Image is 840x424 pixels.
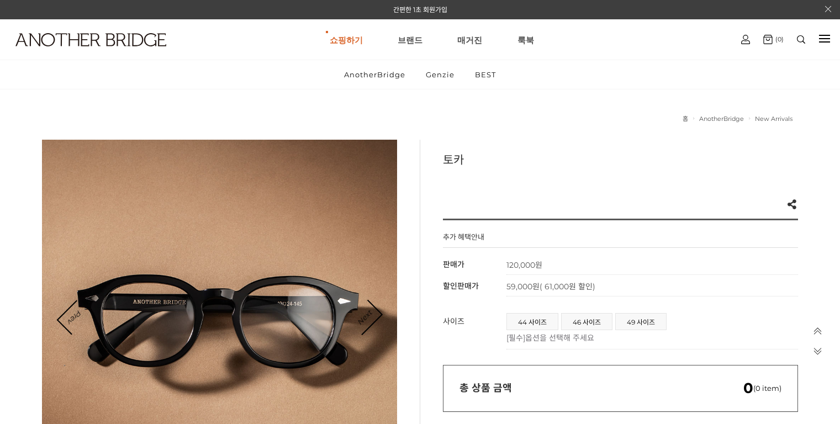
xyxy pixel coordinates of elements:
[540,282,595,291] span: ( 61,000원 할인)
[615,313,667,330] li: 49 사이즈
[755,115,793,123] a: New Arrivals
[506,282,595,291] span: 59,000원
[457,20,482,60] a: 매거진
[335,60,415,89] a: AnotherBridge
[699,115,744,123] a: AnotherBridge
[416,60,464,89] a: Genzie
[398,20,422,60] a: 브랜드
[616,314,666,330] a: 49 사이즈
[459,382,512,394] strong: 총 상품 금액
[347,300,382,335] a: Next
[743,379,753,397] em: 0
[507,314,558,330] a: 44 사이즈
[797,35,805,44] img: search
[6,33,131,73] a: logo
[58,301,91,334] a: Prev
[561,313,612,330] li: 46 사이즈
[506,313,558,330] li: 44 사이즈
[562,314,612,330] a: 46 사이즈
[443,308,506,349] th: 사이즈
[683,115,688,123] a: 홈
[443,259,464,269] span: 판매가
[506,260,542,270] strong: 120,000원
[743,384,781,393] span: (0 item)
[517,20,534,60] a: 룩북
[15,33,166,46] img: logo
[443,151,798,167] h3: 토카
[773,35,784,43] span: (0)
[525,333,594,343] span: 옵션을 선택해 주세요
[330,20,363,60] a: 쇼핑하기
[443,281,479,291] span: 할인판매가
[466,60,505,89] a: BEST
[443,231,484,247] h4: 추가 혜택안내
[741,35,750,44] img: cart
[763,35,773,44] img: cart
[393,6,447,14] a: 간편한 1초 회원가입
[763,35,784,44] a: (0)
[506,332,793,343] p: [필수]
